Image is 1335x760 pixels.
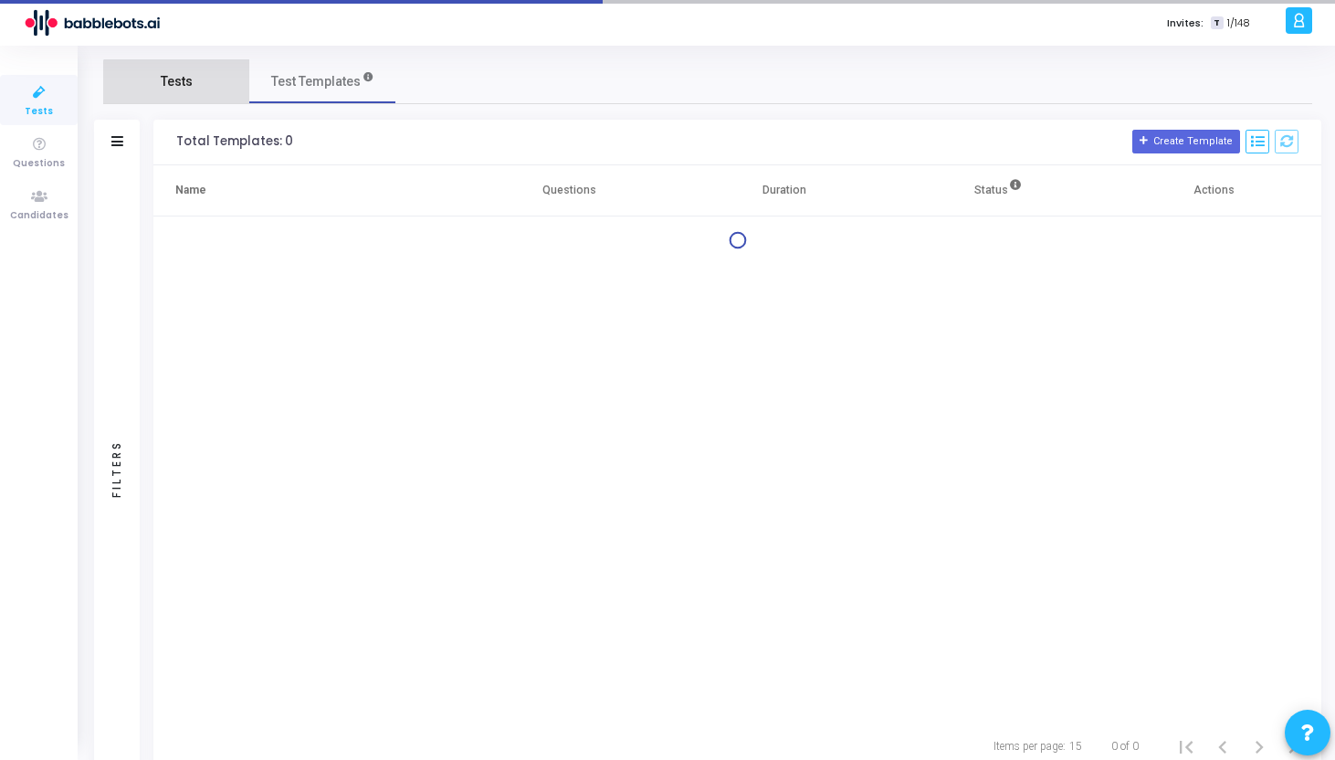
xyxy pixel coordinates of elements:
span: 1/148 [1227,16,1250,31]
th: Duration [677,165,891,216]
div: 0 of 0 [1111,738,1139,755]
div: Total Templates: 0 [176,134,293,149]
span: Tests [161,72,193,91]
th: Name [153,165,462,216]
div: Items per page: [993,738,1066,755]
span: T [1211,16,1223,30]
th: Actions [1107,165,1321,216]
span: Test Templates [271,72,361,91]
th: Questions [462,165,677,216]
th: Status [891,165,1106,216]
div: Filters [109,368,125,569]
span: Tests [25,104,53,120]
label: Invites: [1167,16,1204,31]
span: Candidates [10,208,68,224]
span: Questions [13,156,65,172]
button: Create Template [1132,130,1240,153]
img: logo [23,5,160,41]
div: 15 [1069,738,1082,755]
